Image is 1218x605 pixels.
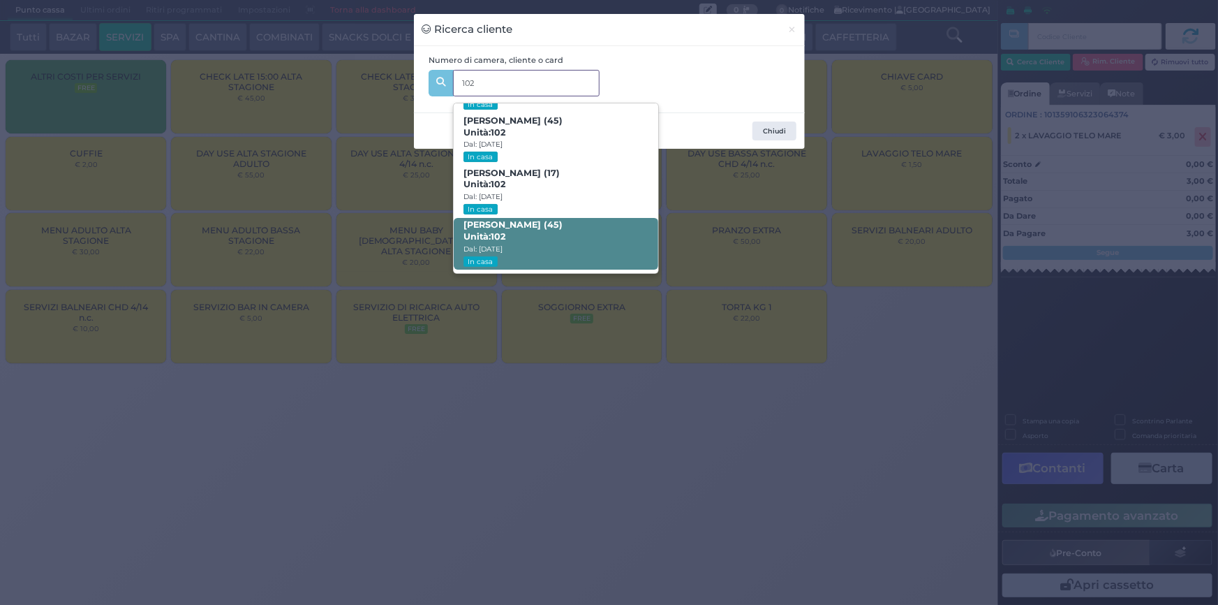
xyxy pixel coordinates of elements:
[463,168,560,190] b: [PERSON_NAME] (17)
[463,231,505,243] span: Unità:
[463,192,503,201] small: Dal: [DATE]
[752,122,796,141] button: Chiudi
[787,22,796,37] span: ×
[463,140,503,149] small: Dal: [DATE]
[463,204,498,214] small: In casa
[491,127,505,138] strong: 102
[780,14,804,45] button: Chiudi
[491,179,505,189] strong: 102
[463,115,563,138] b: [PERSON_NAME] (45)
[491,231,505,242] strong: 102
[463,99,498,110] small: In casa
[429,54,563,66] label: Numero di camera, cliente o card
[463,127,505,139] span: Unità:
[463,152,498,162] small: In casa
[422,22,513,38] h3: Ricerca cliente
[453,70,600,96] input: Es. 'Mario Rossi', '220' o '108123234234'
[463,256,498,267] small: In casa
[463,245,503,254] small: Dal: [DATE]
[463,219,563,242] b: [PERSON_NAME] (45)
[463,179,505,191] span: Unità:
